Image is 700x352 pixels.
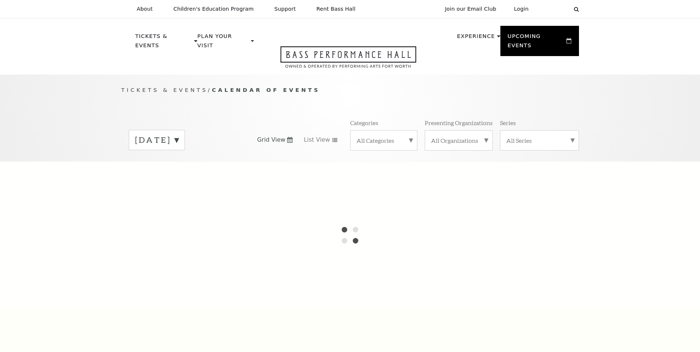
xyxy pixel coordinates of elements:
[350,119,378,127] p: Categories
[135,134,179,146] label: [DATE]
[431,137,486,144] label: All Organizations
[173,6,254,12] p: Children's Education Program
[257,136,286,144] span: Grid View
[506,137,573,144] label: All Series
[508,32,565,54] p: Upcoming Events
[500,119,516,127] p: Series
[135,32,193,54] p: Tickets & Events
[121,86,579,95] p: /
[304,136,330,144] span: List View
[121,87,208,93] span: Tickets & Events
[275,6,296,12] p: Support
[541,6,567,13] select: Select:
[425,119,493,127] p: Presenting Organizations
[197,32,249,54] p: Plan Your Visit
[356,137,411,144] label: All Categories
[212,87,320,93] span: Calendar of Events
[457,32,495,45] p: Experience
[317,6,356,12] p: Rent Bass Hall
[137,6,153,12] p: About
